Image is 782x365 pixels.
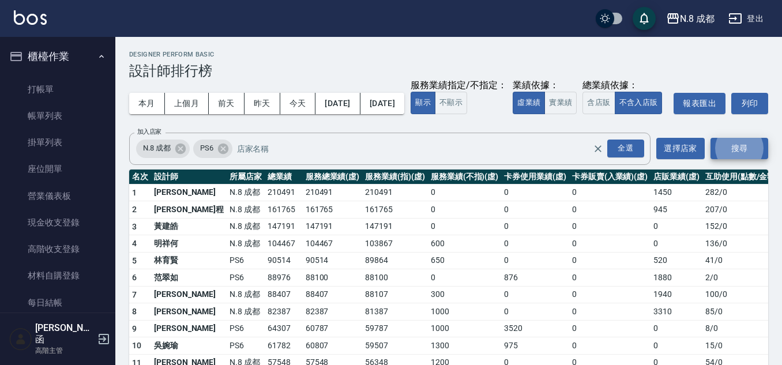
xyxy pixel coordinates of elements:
[702,184,781,201] td: 282 / 0
[569,337,651,355] td: 0
[702,235,781,253] td: 136 / 0
[35,322,94,345] h5: [PERSON_NAME]函
[362,303,428,321] td: 81387
[428,252,501,269] td: 650
[569,303,651,321] td: 0
[501,269,569,287] td: 876
[680,12,715,26] div: N.8 成都
[209,93,245,114] button: 前天
[501,303,569,321] td: 0
[582,92,615,114] button: 含店販
[234,138,613,159] input: 店家名稱
[227,320,265,337] td: PS6
[362,218,428,235] td: 147191
[731,93,768,114] button: 列印
[227,235,265,253] td: N.8 成都
[501,286,569,303] td: 0
[362,184,428,201] td: 210491
[303,252,363,269] td: 90514
[151,269,227,287] td: 范翠如
[710,138,768,159] button: 搜尋
[702,170,781,185] th: 互助使用(點數/金額)
[582,80,668,92] div: 總業績依據：
[651,269,702,287] td: 1880
[9,328,32,351] img: Person
[151,337,227,355] td: 吳婉瑜
[651,235,702,253] td: 0
[129,170,151,185] th: 名次
[702,337,781,355] td: 15 / 0
[265,235,303,253] td: 104467
[227,170,265,185] th: 所屬店家
[227,201,265,219] td: N.8 成都
[132,324,137,333] span: 9
[569,286,651,303] td: 0
[265,337,303,355] td: 61782
[674,93,725,114] a: 報表匯出
[265,303,303,321] td: 82387
[569,269,651,287] td: 0
[651,170,702,185] th: 店販業績(虛)
[501,184,569,201] td: 0
[303,320,363,337] td: 60787
[362,235,428,253] td: 103867
[501,170,569,185] th: 卡券使用業績(虛)
[303,218,363,235] td: 147191
[193,142,220,154] span: PS6
[265,218,303,235] td: 147191
[151,303,227,321] td: [PERSON_NAME]
[303,201,363,219] td: 161765
[5,103,111,129] a: 帳單列表
[428,184,501,201] td: 0
[428,218,501,235] td: 0
[265,252,303,269] td: 90514
[132,341,142,350] span: 10
[651,201,702,219] td: 945
[137,127,161,136] label: 加入店家
[227,286,265,303] td: N.8 成都
[651,337,702,355] td: 0
[702,218,781,235] td: 152 / 0
[569,218,651,235] td: 0
[501,320,569,337] td: 3520
[265,170,303,185] th: 總業績
[132,307,137,316] span: 8
[227,218,265,235] td: N.8 成都
[151,184,227,201] td: [PERSON_NAME]
[151,218,227,235] td: 黃建皓
[5,183,111,209] a: 營業儀表板
[605,137,646,160] button: Open
[513,80,577,92] div: 業績依據：
[151,286,227,303] td: [PERSON_NAME]
[132,205,137,214] span: 2
[129,63,768,79] h3: 設計師排行榜
[428,320,501,337] td: 1000
[702,303,781,321] td: 85 / 0
[702,269,781,287] td: 2 / 0
[280,93,316,114] button: 今天
[428,269,501,287] td: 0
[362,269,428,287] td: 88100
[569,201,651,219] td: 0
[569,170,651,185] th: 卡券販賣(入業績)(虛)
[245,93,280,114] button: 昨天
[362,252,428,269] td: 89864
[132,273,137,282] span: 6
[501,235,569,253] td: 0
[136,142,178,154] span: N.8 成都
[151,170,227,185] th: 設計師
[132,290,137,299] span: 7
[129,93,165,114] button: 本月
[656,138,705,159] button: 選擇店家
[265,269,303,287] td: 88976
[151,201,227,219] td: [PERSON_NAME]程
[428,170,501,185] th: 服務業績(不指)(虛)
[303,269,363,287] td: 88100
[513,92,545,114] button: 虛業績
[615,92,663,114] button: 不含入店販
[362,320,428,337] td: 59787
[151,235,227,253] td: 明祥何
[132,222,137,231] span: 3
[136,140,190,158] div: N.8 成都
[151,320,227,337] td: [PERSON_NAME]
